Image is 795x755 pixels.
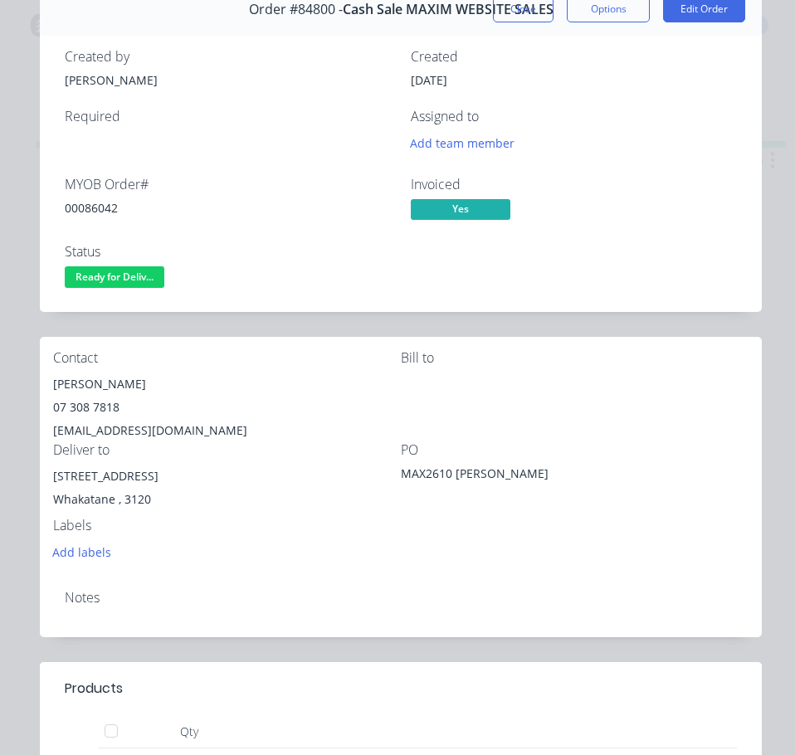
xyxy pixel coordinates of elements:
div: PO [401,442,749,458]
div: Bill to [401,350,749,366]
button: Add labels [44,540,120,563]
div: [STREET_ADDRESS]Whakatane , 3120 [53,465,401,518]
div: MYOB Order # [65,177,391,192]
div: [STREET_ADDRESS] [53,465,401,488]
button: Add team member [411,132,524,154]
div: Whakatane , 3120 [53,488,401,511]
div: Created [411,49,737,65]
div: [EMAIL_ADDRESS][DOMAIN_NAME] [53,419,401,442]
span: [DATE] [411,72,447,88]
div: Status [65,244,391,260]
div: Invoiced [411,177,737,192]
div: Assigned to [411,109,737,124]
span: Order #84800 - [249,2,343,17]
div: Products [65,679,123,699]
div: 00086042 [65,199,391,217]
div: [PERSON_NAME] [65,71,391,89]
div: Notes [65,590,737,606]
button: Add team member [402,132,524,154]
div: Qty [139,715,239,748]
div: MAX2610 [PERSON_NAME] [401,465,608,488]
div: Contact [53,350,401,366]
span: Yes [411,199,510,220]
span: Ready for Deliv... [65,266,164,287]
div: [PERSON_NAME] [53,373,401,396]
div: Labels [53,518,401,533]
span: Cash Sale MAXIM WEBSITE SALES [343,2,554,17]
button: Ready for Deliv... [65,266,164,291]
div: Deliver to [53,442,401,458]
div: [PERSON_NAME]07 308 7818[EMAIL_ADDRESS][DOMAIN_NAME] [53,373,401,442]
div: Created by [65,49,391,65]
div: Required [65,109,391,124]
div: 07 308 7818 [53,396,401,419]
